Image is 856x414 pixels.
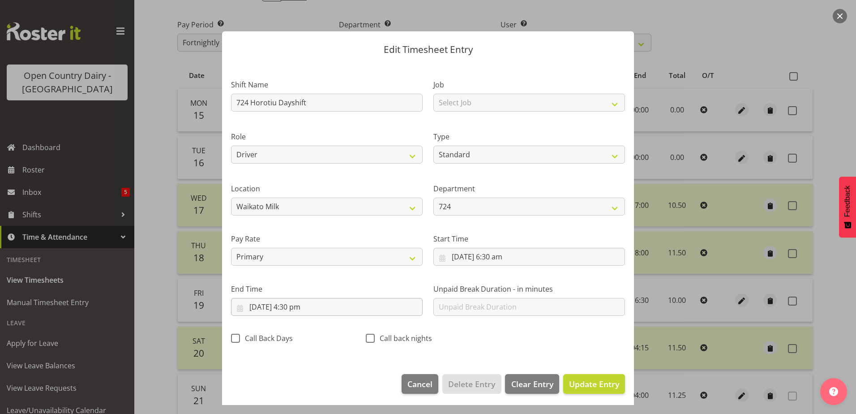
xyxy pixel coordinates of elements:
[231,284,423,294] label: End Time
[231,233,423,244] label: Pay Rate
[375,334,432,343] span: Call back nights
[433,248,625,266] input: Click to select...
[231,183,423,194] label: Location
[505,374,559,394] button: Clear Entry
[563,374,625,394] button: Update Entry
[231,131,423,142] label: Role
[433,131,625,142] label: Type
[433,183,625,194] label: Department
[402,374,438,394] button: Cancel
[843,185,852,217] span: Feedback
[433,233,625,244] label: Start Time
[829,387,838,396] img: help-xxl-2.png
[231,45,625,54] p: Edit Timesheet Entry
[231,298,423,316] input: Click to select...
[511,378,553,390] span: Clear Entry
[569,379,619,389] span: Update Entry
[442,374,501,394] button: Delete Entry
[433,298,625,316] input: Unpaid Break Duration
[231,79,423,90] label: Shift Name
[839,177,856,237] button: Feedback - Show survey
[240,334,293,343] span: Call Back Days
[231,94,423,112] input: Shift Name
[433,79,625,90] label: Job
[448,378,495,390] span: Delete Entry
[433,284,625,294] label: Unpaid Break Duration - in minutes
[407,378,432,390] span: Cancel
